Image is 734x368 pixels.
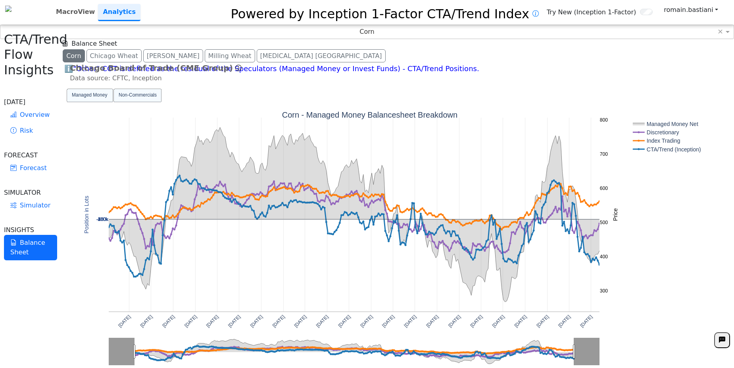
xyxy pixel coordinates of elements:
button: Corn [63,49,85,62]
div: Data source: CFTC, Inception Report Format: CFTC COT - Disaggregated Futures Only [70,63,246,102]
h2: Powered by Inception 1-Factor CTA/Trend Index [228,3,532,21]
text: Non-Commercials [119,93,157,98]
a: Simulator [4,198,57,213]
span: Corn [359,28,374,35]
a: romain.bastiani [664,5,718,15]
span: × [717,28,723,35]
div: INSIGHTS [4,225,57,235]
span: ℹ️ [64,64,479,73]
span: "Other" COT is defined as the residual of the Speculators (Managed Money or Invest Funds) - CTA/T... [73,64,479,73]
a: Forecast [4,160,57,176]
text: Managed Money [72,93,107,98]
button: Milling Wheat [205,49,255,62]
div: [DATE] [4,97,57,107]
button: Chicago Wheat [86,49,142,62]
a: Balance Sheet [4,235,57,260]
span: Balance Sheet [62,40,117,47]
a: Overview [4,107,57,123]
a: Analytics [98,4,140,21]
a: MacroView [53,4,98,20]
button: [PERSON_NAME] [143,49,203,62]
button: [MEDICAL_DATA] [GEOGRAPHIC_DATA] [257,49,386,62]
div: FORECAST [4,151,57,160]
span: Try New (Inception 1-Factor) [547,8,636,17]
h2: CTA/Trend Flow Insights [4,32,57,77]
span: Chicago Board of Trade (CME Group) [70,63,233,73]
a: Risk [4,123,57,139]
div: SIMULATOR [4,188,57,198]
img: logo%20black.png [5,6,12,12]
span: Clear value [717,25,724,39]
